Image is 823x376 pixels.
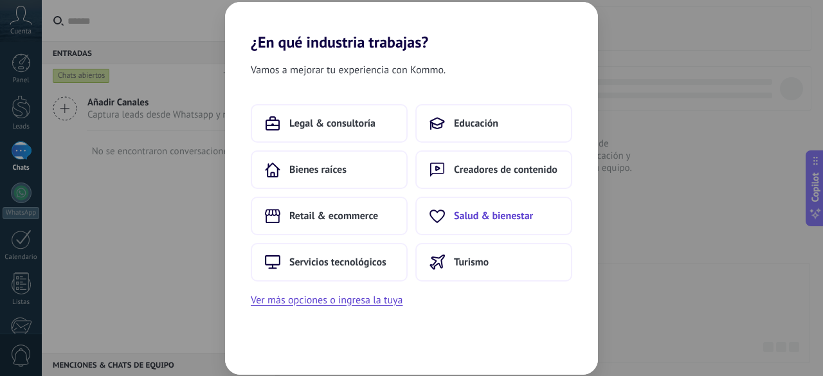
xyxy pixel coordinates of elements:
[251,243,408,282] button: Servicios tecnológicos
[454,210,533,222] span: Salud & bienestar
[289,256,386,269] span: Servicios tecnológicos
[415,150,572,189] button: Creadores de contenido
[225,2,598,51] h2: ¿En qué industria trabajas?
[251,104,408,143] button: Legal & consultoría
[454,117,498,130] span: Educación
[251,197,408,235] button: Retail & ecommerce
[415,243,572,282] button: Turismo
[454,256,489,269] span: Turismo
[415,197,572,235] button: Salud & bienestar
[454,163,557,176] span: Creadores de contenido
[415,104,572,143] button: Educación
[289,163,347,176] span: Bienes raíces
[289,117,375,130] span: Legal & consultoría
[251,62,446,78] span: Vamos a mejorar tu experiencia con Kommo.
[251,292,402,309] button: Ver más opciones o ingresa la tuya
[251,150,408,189] button: Bienes raíces
[289,210,378,222] span: Retail & ecommerce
